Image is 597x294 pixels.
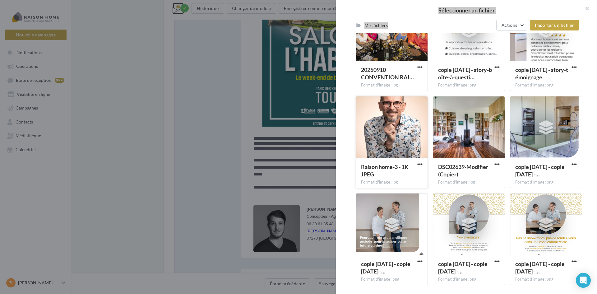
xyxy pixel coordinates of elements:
[515,180,577,185] div: Format d'image: png
[515,163,565,178] span: copie 22-07-2025 - copie 21-07-2025 - story pourquoi c'est différent avec moi
[361,277,423,282] div: Format d'image: png
[502,22,517,28] span: Actions
[515,277,577,282] div: Format d'image: png
[116,19,203,42] img: raisonhome-email-logo.png
[515,66,568,81] span: copie 27-09-2025 - story-témoignage
[361,163,409,178] span: Raison home-3 - 1K JPEG
[364,22,388,29] div: Mes fichiers
[438,180,500,185] div: Format d'image: jpg
[346,7,587,13] h2: Sélectionner un fichier
[361,66,414,81] span: 20250910 CONVENTION RAISON HOME web-119
[496,20,527,30] button: Actions
[361,260,410,275] span: copie 22-07-2025 - copie 21-07-2025 - google post pourquoi l'été 1
[361,180,423,185] div: Format d'image: jpg
[535,22,574,28] span: Importer un fichier
[530,20,579,30] button: Importer un fichier
[438,260,488,275] span: copie 22-07-2025 - copie 21-07-2025 - post-expert-local-3
[79,78,240,280] img: Stand_D1.png
[438,277,500,282] div: Format d'image: png
[438,163,488,178] span: DSC02639-Modifier (Copier)
[438,66,492,81] span: copie 27-09-2025 - story-boîte-à-questions
[576,273,591,288] div: Open Intercom Messenger
[515,260,565,275] span: copie 22-07-2025 - copie 21-07-2025 - post-expert-local-2
[515,82,577,88] div: Format d'image: png
[438,82,500,88] div: Format d'image: png
[361,82,423,88] div: Format d'image: jpg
